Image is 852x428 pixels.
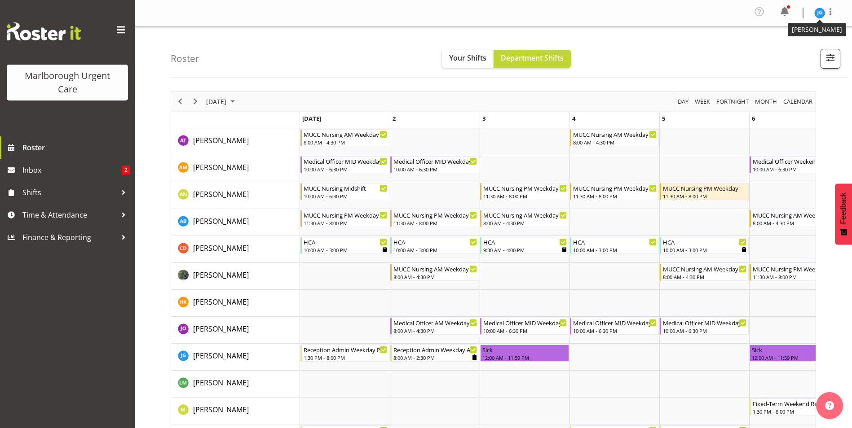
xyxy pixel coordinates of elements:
div: Sick [752,345,836,354]
div: Gloria Varghese"s event - MUCC Nursing PM Weekends Begin From Saturday, September 6, 2025 at 11:3... [750,264,839,281]
span: Fortnight [715,96,750,107]
div: 10:00 AM - 3:00 PM [304,246,387,253]
div: 10:00 AM - 3:00 PM [393,246,477,253]
div: Gloria Varghese"s event - MUCC Nursing AM Weekday Begin From Tuesday, September 2, 2025 at 8:00:0... [390,264,479,281]
div: MUCC Nursing AM Weekday [573,130,657,139]
div: Andrew Brooks"s event - MUCC Nursing PM Weekday Begin From Monday, September 1, 2025 at 11:30:00 ... [300,210,389,227]
div: MUCC Nursing PM Weekday [483,183,567,192]
div: Cordelia Davies"s event - HCA Begin From Tuesday, September 2, 2025 at 10:00:00 AM GMT+12:00 Ends... [390,237,479,254]
div: 8:00 AM - 4:30 PM [753,219,836,227]
div: 11:30 AM - 8:00 PM [573,192,657,200]
h4: Roster [171,53,199,64]
div: Reception Admin Weekday PM [304,345,387,354]
a: [PERSON_NAME] [193,377,249,388]
div: Alysia Newman-Woods"s event - MUCC Nursing Midshift Begin From Monday, September 1, 2025 at 10:00... [300,183,389,200]
div: Josephine Godinez"s event - Sick Begin From Wednesday, September 3, 2025 at 12:00:00 AM GMT+12:00... [480,345,569,362]
div: MUCC Nursing AM Weekday [393,264,477,273]
span: Friday, September 5, 2025 [662,114,665,122]
div: Next [188,92,203,111]
div: Cordelia Davies"s event - HCA Begin From Wednesday, September 3, 2025 at 9:30:00 AM GMT+12:00 End... [480,237,569,254]
div: 12:00 AM - 11:59 PM [482,354,567,361]
div: Margie Vuto"s event - Fixed-Term Weekend Reception Begin From Saturday, September 6, 2025 at 1:30... [750,398,839,415]
div: Gloria Varghese"s event - MUCC Nursing AM Weekday Begin From Friday, September 5, 2025 at 8:00:00... [660,264,749,281]
button: Filter Shifts [821,49,840,69]
div: Alysia Newman-Woods"s event - MUCC Nursing PM Weekday Begin From Thursday, September 4, 2025 at 1... [570,183,659,200]
span: [PERSON_NAME] [193,189,249,199]
button: Timeline Month [754,96,779,107]
div: 8:00 AM - 4:30 PM [304,139,387,146]
a: [PERSON_NAME] [193,350,249,361]
span: Roster [22,141,130,154]
div: Alexandra Madigan"s event - Medical Officer Weekends Begin From Saturday, September 6, 2025 at 10... [750,156,839,173]
span: Monday, September 1, 2025 [302,114,321,122]
a: [PERSON_NAME] [193,404,249,415]
div: 1:30 PM - 8:00 PM [753,408,836,415]
img: josephine-godinez11850.jpg [814,8,825,18]
span: Day [677,96,689,107]
td: Josephine Godinez resource [171,344,300,371]
div: Fixed-Term Weekend Reception [753,399,836,408]
span: [PERSON_NAME] [193,216,249,226]
td: Andrew Brooks resource [171,209,300,236]
div: Marlborough Urgent Care [16,69,119,96]
span: Week [694,96,711,107]
a: [PERSON_NAME] [193,135,249,146]
div: MUCC Nursing AM Weekends [753,210,836,219]
span: [PERSON_NAME] [193,135,249,145]
span: Inbox [22,163,122,177]
div: MUCC Nursing PM Weekday [393,210,477,219]
div: 10:00 AM - 6:30 PM [304,166,387,173]
td: Jenny O'Donnell resource [171,317,300,344]
td: Hayley Keown resource [171,290,300,317]
div: 8:00 AM - 4:30 PM [663,273,746,280]
span: [PERSON_NAME] [193,270,249,280]
a: [PERSON_NAME] [193,323,249,334]
button: Month [782,96,814,107]
div: Alexandra Madigan"s event - Medical Officer MID Weekday Begin From Monday, September 1, 2025 at 1... [300,156,389,173]
td: Alysia Newman-Woods resource [171,182,300,209]
div: 11:30 AM - 8:00 PM [663,192,746,200]
div: Medical Officer AM Weekday [393,318,477,327]
div: HCA [663,237,746,246]
div: 12:00 AM - 11:59 PM [752,354,836,361]
span: Finance & Reporting [22,231,117,244]
div: Cordelia Davies"s event - HCA Begin From Monday, September 1, 2025 at 10:00:00 AM GMT+12:00 Ends ... [300,237,389,254]
span: Wednesday, September 3, 2025 [482,114,486,122]
td: Margie Vuto resource [171,397,300,424]
button: Your Shifts [442,50,494,68]
div: 10:00 AM - 3:00 PM [663,246,746,253]
div: MUCC Nursing Midshift [304,183,387,192]
div: Medical Officer Weekends [753,157,836,166]
div: 1:30 PM - 8:00 PM [304,354,387,361]
div: Jenny O'Donnell"s event - Medical Officer MID Weekday Begin From Friday, September 5, 2025 at 10:... [660,318,749,335]
div: 9:30 AM - 4:00 PM [483,246,567,253]
div: Andrew Brooks"s event - MUCC Nursing PM Weekday Begin From Tuesday, September 2, 2025 at 11:30:00... [390,210,479,227]
td: Gloria Varghese resource [171,263,300,290]
div: Medical Officer MID Weekday [663,318,746,327]
span: Thursday, September 4, 2025 [572,114,575,122]
div: 10:00 AM - 6:30 PM [304,192,387,200]
div: 10:00 AM - 6:30 PM [663,327,746,334]
div: Medical Officer MID Weekday [573,318,657,327]
div: 11:30 AM - 8:00 PM [304,219,387,227]
div: Reception Admin Weekday AM [393,345,477,354]
div: HCA [483,237,567,246]
a: [PERSON_NAME] [193,243,249,253]
div: 8:00 AM - 4:30 PM [393,327,477,334]
div: 10:00 AM - 3:00 PM [573,246,657,253]
div: MUCC Nursing PM Weekday [663,183,746,192]
button: Next [190,96,202,107]
td: Luqman Mohd Jani resource [171,371,300,397]
span: [PERSON_NAME] [193,243,249,253]
span: Your Shifts [449,53,486,63]
div: Medical Officer MID Weekday [393,157,477,166]
div: MUCC Nursing AM Weekday [483,210,567,219]
div: MUCC Nursing PM Weekday [304,210,387,219]
div: 11:30 AM - 8:00 PM [483,192,567,200]
div: Jenny O'Donnell"s event - Medical Officer AM Weekday Begin From Tuesday, September 2, 2025 at 8:0... [390,318,479,335]
span: [PERSON_NAME] [193,324,249,334]
a: [PERSON_NAME] [193,162,249,173]
span: [PERSON_NAME] [193,351,249,361]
